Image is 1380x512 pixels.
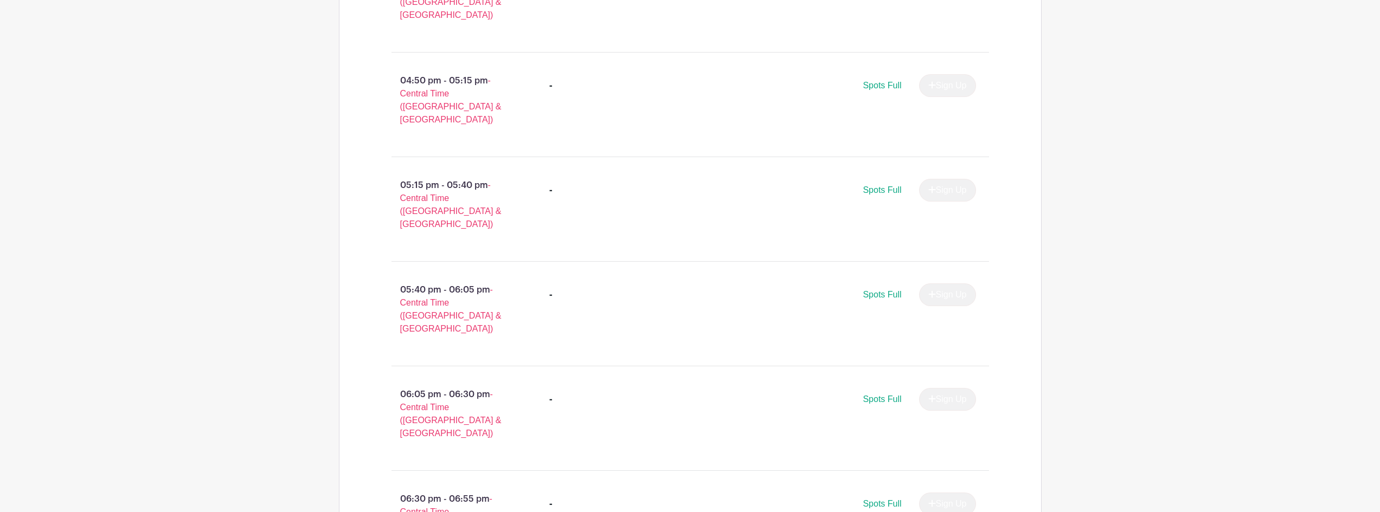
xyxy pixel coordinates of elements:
[549,497,553,510] div: -
[549,184,553,197] div: -
[374,70,532,131] p: 04:50 pm - 05:15 pm
[400,390,502,438] span: - Central Time ([GEOGRAPHIC_DATA] & [GEOGRAPHIC_DATA])
[400,285,502,333] span: - Central Time ([GEOGRAPHIC_DATA] & [GEOGRAPHIC_DATA])
[863,81,901,90] span: Spots Full
[549,393,553,406] div: -
[374,384,532,444] p: 06:05 pm - 06:30 pm
[374,174,532,235] p: 05:15 pm - 05:40 pm
[863,185,901,195] span: Spots Full
[549,288,553,301] div: -
[374,279,532,340] p: 05:40 pm - 06:05 pm
[863,499,901,508] span: Spots Full
[549,79,553,92] div: -
[863,290,901,299] span: Spots Full
[400,180,502,229] span: - Central Time ([GEOGRAPHIC_DATA] & [GEOGRAPHIC_DATA])
[863,394,901,404] span: Spots Full
[400,76,502,124] span: - Central Time ([GEOGRAPHIC_DATA] & [GEOGRAPHIC_DATA])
